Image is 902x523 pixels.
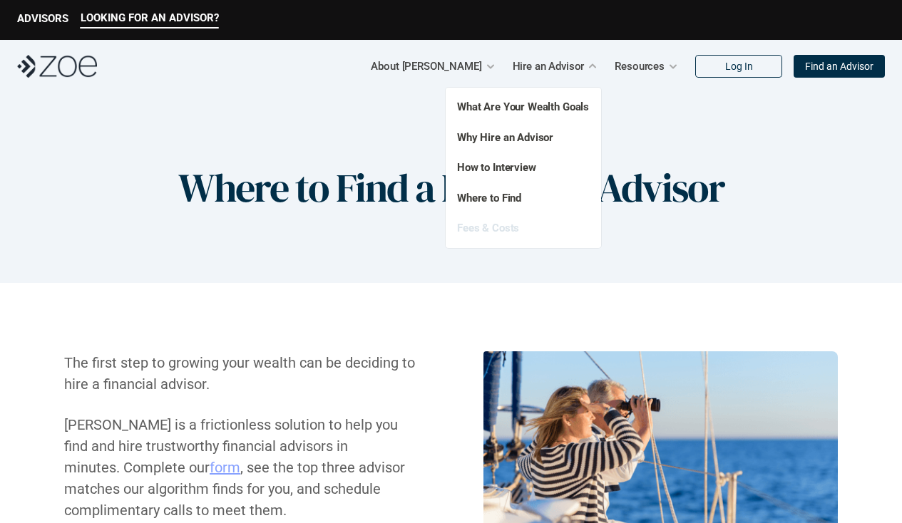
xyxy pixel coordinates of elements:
[725,61,753,73] p: Log In
[64,414,419,521] p: [PERSON_NAME] is a frictionless solution to help you find and hire trustworthy financial advisors...
[178,164,724,212] h1: Where to Find a Financial Advisor
[17,12,68,25] p: ADVISORS
[371,56,481,77] p: About [PERSON_NAME]
[210,459,240,476] a: form
[64,352,419,395] p: The first step to growing your wealth can be deciding to hire a financial advisor.
[794,55,885,78] a: Find an Advisor
[457,222,519,234] a: Fees & Costs
[457,131,553,144] a: Why Hire an Advisor
[805,61,873,73] p: Find an Advisor
[457,161,536,174] a: How to Interview
[513,56,585,77] p: Hire an Advisor
[615,56,665,77] p: Resources
[457,100,589,113] a: What Are Your Wealth Goals
[457,192,521,204] a: Where to Find
[695,55,782,78] a: Log In
[81,11,219,24] p: LOOKING FOR AN ADVISOR?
